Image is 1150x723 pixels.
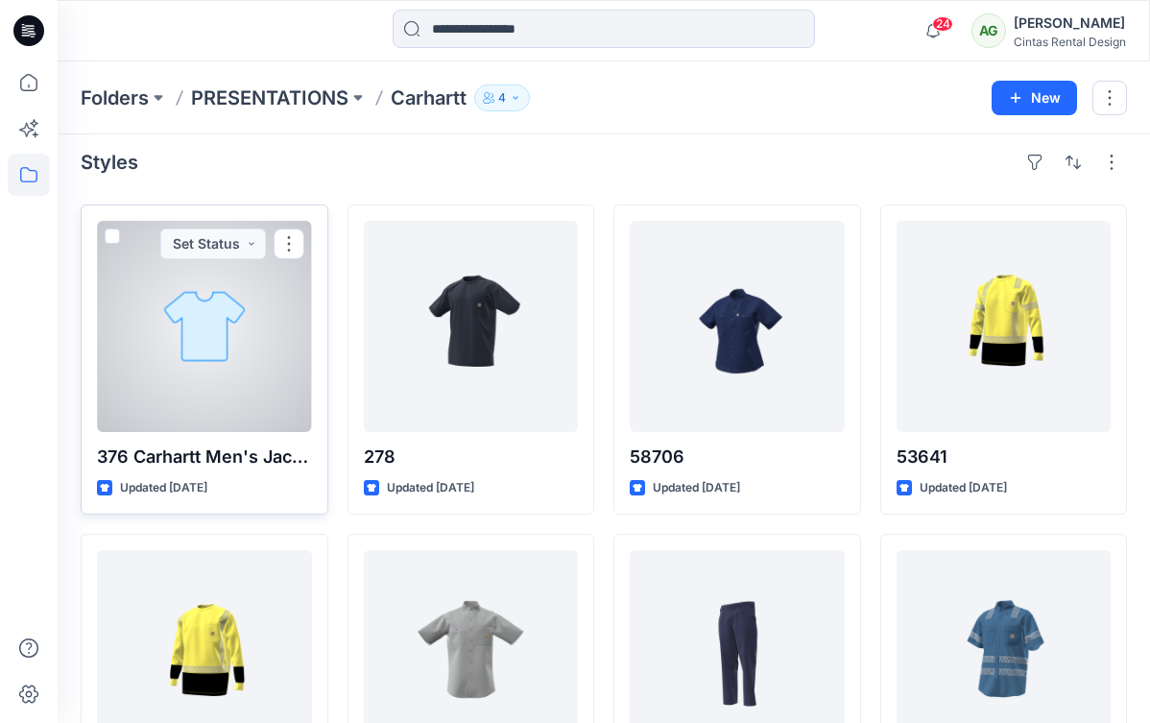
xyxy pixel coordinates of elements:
a: 376 Carhartt Men's Jacket LS [97,221,312,432]
span: 24 [932,16,953,32]
p: Updated [DATE] [120,478,207,498]
p: 278 [364,444,579,470]
p: Updated [DATE] [387,478,474,498]
p: Updated [DATE] [653,478,740,498]
div: [PERSON_NAME] [1014,12,1126,35]
p: 376 Carhartt Men's Jacket LS [97,444,312,470]
h4: Styles [81,151,138,174]
p: 53641 [897,444,1112,470]
div: AG [971,13,1006,48]
p: Updated [DATE] [920,478,1007,498]
a: Folders [81,84,149,111]
a: 53641 [897,221,1112,432]
p: Carhartt [391,84,467,111]
p: 58706 [630,444,845,470]
a: 278 [364,221,579,432]
a: 58706 [630,221,845,432]
button: 4 [474,84,530,111]
a: PRESENTATIONS [191,84,348,111]
div: Cintas Rental Design [1014,35,1126,49]
p: 4 [498,87,506,108]
button: New [992,81,1077,115]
